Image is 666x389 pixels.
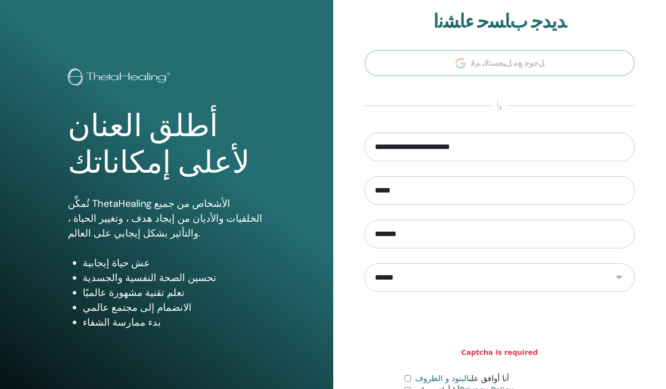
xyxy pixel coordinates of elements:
li: تحسين الصحة النفسية والجسدية [83,270,265,285]
strong: Captcha is required [461,347,538,358]
h2: ﺪﻳﺪﺟ ﺏﺎﺴﺣ ءﺎﺸﻧﺍ [364,10,635,33]
li: عش حياة إيجابية [83,255,265,270]
li: تعلم تقنية مشهورة عالميًا [83,285,265,300]
h1: أطلق العنان لأعلى إمكاناتك [68,108,265,182]
a: البنود و الظروف [415,374,468,383]
p: تُمكِّن ThetaHealing الأشخاص من جميع الخلفيات والأديان من إيجاد هدف ، وتغيير الحياة ، والتأثير بش... [68,196,265,241]
iframe: reCAPTCHA [424,307,575,345]
li: الانضمام إلى مجتمع عالمي [83,300,265,315]
li: بدء ممارسة الشفاء [83,315,265,330]
span: ﻭﺃ [492,100,508,112]
label: أنا أوافق على [415,373,509,385]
